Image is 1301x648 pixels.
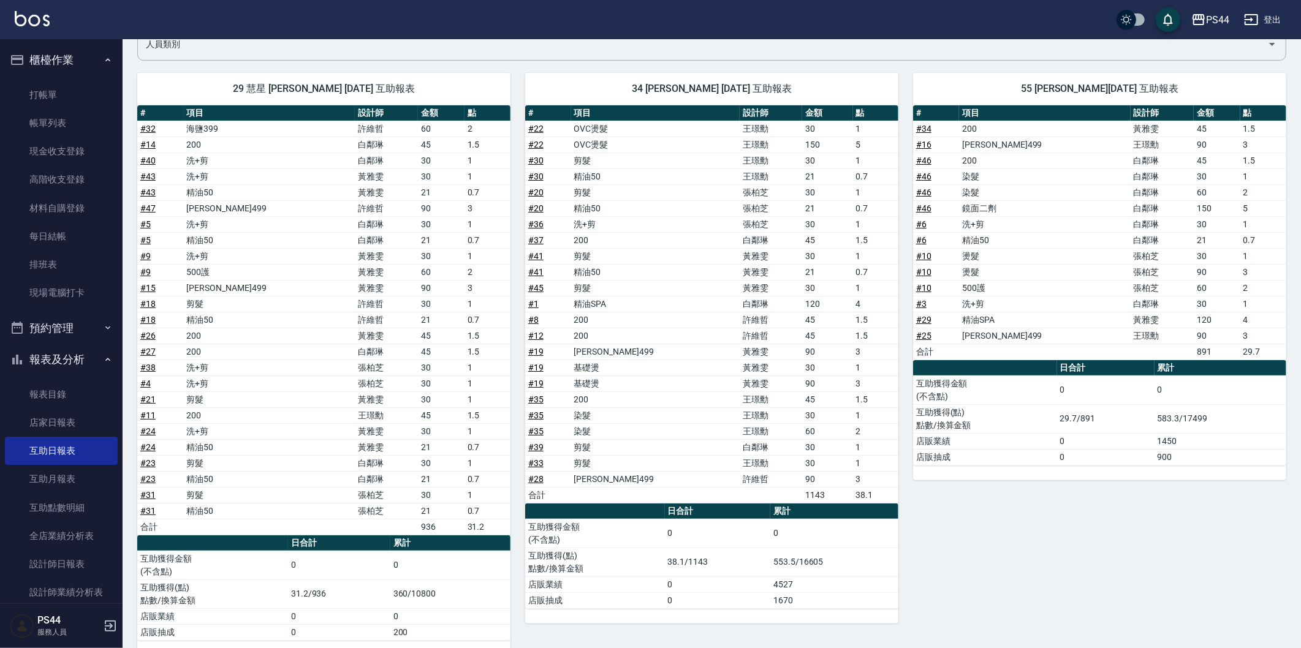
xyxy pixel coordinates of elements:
[853,360,898,375] td: 1
[853,153,898,168] td: 1
[355,200,418,216] td: 許維哲
[916,156,931,165] a: #46
[853,264,898,280] td: 0.7
[140,474,156,484] a: #23
[418,360,465,375] td: 30
[1240,121,1286,137] td: 1.5
[37,614,100,627] h5: PS44
[140,140,156,149] a: #14
[5,279,118,307] a: 現場電腦打卡
[913,344,960,360] td: 合計
[140,426,156,436] a: #24
[740,184,802,200] td: 張柏芝
[916,219,927,229] a: #6
[184,360,355,375] td: 洗+剪
[1131,184,1194,200] td: 白鄰琳
[140,442,156,452] a: #24
[802,153,852,168] td: 30
[355,153,418,168] td: 白鄰琳
[528,140,544,149] a: #22
[1131,137,1194,153] td: 王璟勳
[1194,248,1240,264] td: 30
[528,442,544,452] a: #39
[571,296,740,312] td: 精油SPA
[916,251,931,261] a: #10
[418,121,465,137] td: 60
[853,312,898,328] td: 1.5
[355,328,418,344] td: 黃雅雯
[418,344,465,360] td: 45
[1194,328,1240,344] td: 90
[465,216,510,232] td: 1
[143,34,1262,55] input: 人員名稱
[1194,137,1240,153] td: 90
[528,124,544,134] a: #22
[959,328,1130,344] td: [PERSON_NAME]499
[959,137,1130,153] td: [PERSON_NAME]499
[418,328,465,344] td: 45
[916,171,931,181] a: #46
[465,264,510,280] td: 2
[916,331,931,341] a: #25
[1240,105,1286,121] th: 點
[528,251,544,261] a: #41
[355,280,418,296] td: 黃雅雯
[916,267,931,277] a: #10
[140,124,156,134] a: #32
[1240,248,1286,264] td: 1
[928,83,1272,95] span: 55 [PERSON_NAME][DATE] 互助報表
[1240,153,1286,168] td: 1.5
[528,187,544,197] a: #20
[740,296,802,312] td: 白鄰琳
[465,153,510,168] td: 1
[184,200,355,216] td: [PERSON_NAME]499
[137,105,184,121] th: #
[571,312,740,328] td: 200
[740,248,802,264] td: 黃雅雯
[959,184,1130,200] td: 染髮
[528,458,544,468] a: #33
[528,331,544,341] a: #12
[802,280,852,296] td: 30
[184,105,355,121] th: 項目
[355,296,418,312] td: 許維哲
[571,121,740,137] td: OVC燙髮
[853,344,898,360] td: 3
[916,315,931,325] a: #29
[140,187,156,197] a: #43
[802,344,852,360] td: 90
[959,121,1130,137] td: 200
[355,344,418,360] td: 白鄰琳
[528,315,539,325] a: #8
[740,153,802,168] td: 王璟勳
[152,83,496,95] span: 29 慧星 [PERSON_NAME] [DATE] 互助報表
[5,550,118,578] a: 設計師日報表
[740,105,802,121] th: 設計師
[528,379,544,388] a: #19
[355,105,418,121] th: 設計師
[5,344,118,375] button: 報表及分析
[1194,296,1240,312] td: 30
[571,184,740,200] td: 剪髮
[740,232,802,248] td: 白鄰琳
[853,248,898,264] td: 1
[465,137,510,153] td: 1.5
[184,121,355,137] td: 海鹽399
[418,137,465,153] td: 45
[418,232,465,248] td: 21
[571,248,740,264] td: 剪髮
[418,105,465,121] th: 金額
[1240,200,1286,216] td: 5
[418,264,465,280] td: 60
[184,248,355,264] td: 洗+剪
[1194,280,1240,296] td: 60
[418,248,465,264] td: 30
[853,184,898,200] td: 1
[1194,168,1240,184] td: 30
[528,363,544,372] a: #19
[1240,137,1286,153] td: 3
[1240,264,1286,280] td: 3
[916,203,931,213] a: #46
[5,222,118,251] a: 每日結帳
[571,153,740,168] td: 剪髮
